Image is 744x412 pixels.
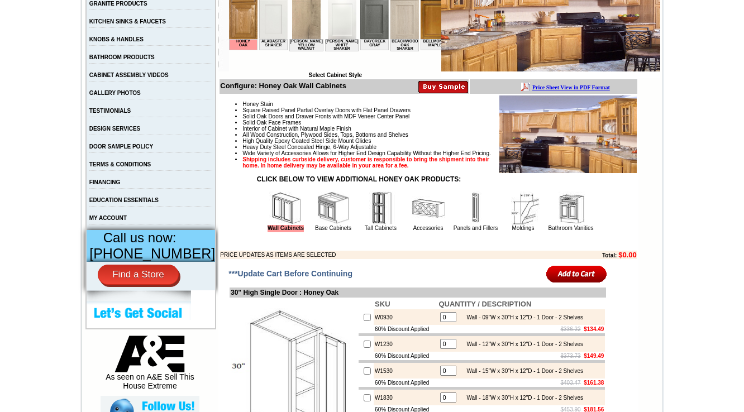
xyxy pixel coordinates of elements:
[561,380,581,386] s: $403.47
[549,225,594,231] a: Bathroom Vanities
[242,126,351,132] span: Interior of Cabinet with Natural Maple Finish
[461,341,583,347] div: Wall - 12"W x 30"H x 12"D - 1 Door - 2 Shelves
[220,82,346,90] b: Configure: Honey Oak Wall Cabinets
[230,288,606,298] td: 30" High Single Door : Honey Oak
[374,352,437,360] td: 60% Discount Applied
[242,150,490,156] span: Wide Variety of Accessories Allows for Higher End Design Capability Without the Higher End Pricing.
[103,230,177,245] span: Call us now:
[374,363,437,379] td: W1530
[89,179,121,185] a: FINANCING
[13,4,90,11] b: Price Sheet View in PDF Format
[602,252,617,258] b: Total:
[89,143,153,150] a: DOOR SAMPLE POLICY
[269,191,303,225] img: Wall Cabinets
[242,132,408,138] span: All Wood Construction, Plywood Sides, Tops, Bottoms and Shelves
[242,138,371,144] span: High Quality Epoxy Coated Steel Side Mount Glides
[242,113,409,119] span: Solid Oak Doors and Drawer Fronts with MDF Veneer Center Panel
[89,215,127,221] a: MY ACCOUNT
[89,54,155,60] a: BATHROOM PRODUCTS
[101,336,199,396] div: As seen on A&E Sell This House Extreme
[242,156,489,169] strong: Shipping includes curbside delivery, customer is responsible to bring the shipment into their hom...
[242,144,376,150] span: Heavy Duty Steel Concealed Hinge, 6-Way Adjustable
[89,246,215,261] span: [PHONE_NUMBER]
[374,390,437,405] td: W1830
[89,72,169,78] a: CABINET ASSEMBLY VIDEOS
[507,191,540,225] img: Moldings
[89,36,144,42] a: KNOBS & HANDLES
[512,225,534,231] a: Moldings
[98,265,179,285] a: Find a Store
[438,300,531,308] b: QUANTITY / DESCRIPTION
[584,380,604,386] b: $161.38
[89,1,147,7] a: GRANITE PRODUCTS
[13,2,90,11] a: Price Sheet View in PDF Format
[315,225,351,231] a: Base Cabinets
[461,314,583,320] div: Wall - 09"W x 30"H x 12"D - 1 Door - 2 Shelves
[413,225,443,231] a: Accessories
[584,353,604,359] b: $149.49
[2,3,11,12] img: pdf.png
[89,126,141,132] a: DESIGN SERVICES
[561,353,581,359] s: $373.73
[459,191,493,225] img: Panels and Fillers
[499,95,637,173] img: Product Image
[561,326,581,332] s: $336.22
[365,225,397,231] a: Tall Cabinets
[242,101,273,107] span: Honey Stain
[584,326,604,332] b: $134.49
[89,197,159,203] a: EDUCATION ESSENTIALS
[257,175,461,183] strong: CLICK BELOW TO VIEW ADDITIONAL HONEY OAK PRODUCTS:
[374,325,437,333] td: 60% Discount Applied
[89,18,166,25] a: KITCHEN SINKS & FAUCETS
[317,191,350,225] img: Base Cabinets
[220,251,541,259] td: PRICE UPDATES AS ITEMS ARE SELECTED
[192,51,220,62] td: Bellmonte Maple
[454,225,498,231] a: Panels and Fillers
[546,265,607,283] input: Add to Cart
[268,225,304,232] a: Wall Cabinets
[242,119,301,126] span: Solid Oak Face Frames
[89,108,131,114] a: TESTIMONIALS
[228,269,352,278] span: ***Update Cart Before Continuing
[461,368,583,374] div: Wall - 15"W x 30"H x 12"D - 1 Door - 2 Shelves
[308,72,362,78] b: Select Cabinet Style
[375,300,390,308] b: SKU
[461,395,583,401] div: Wall - 18"W x 30"H x 12"D - 1 Door - 2 Shelves
[374,309,437,325] td: W0930
[364,191,398,225] img: Tall Cabinets
[618,251,637,259] b: $0.00
[412,191,445,225] img: Accessories
[89,161,151,167] a: TERMS & CONDITIONS
[374,336,437,352] td: W1230
[554,191,588,225] img: Bathroom Vanities
[242,107,411,113] span: Square Raised Panel Partial Overlay Doors with Flat Panel Drawers
[89,90,141,96] a: GALLERY PHOTOS
[374,379,437,387] td: 60% Discount Applied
